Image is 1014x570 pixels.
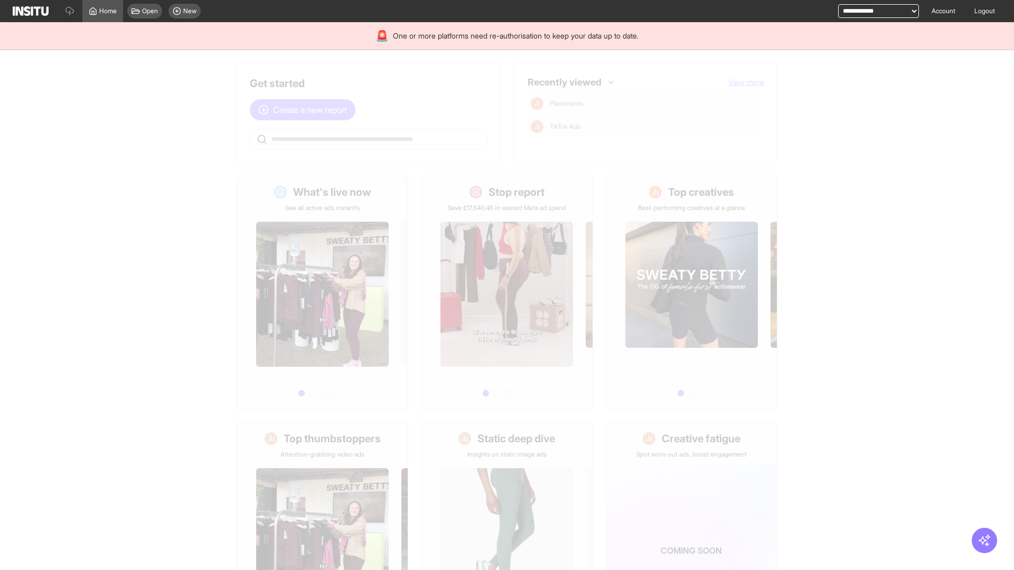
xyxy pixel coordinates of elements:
span: Home [99,7,117,15]
span: Open [142,7,158,15]
img: Logo [13,6,49,16]
span: New [183,7,196,15]
span: One or more platforms need re-authorisation to keep your data up to date. [393,31,639,41]
div: 🚨 [375,28,389,43]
